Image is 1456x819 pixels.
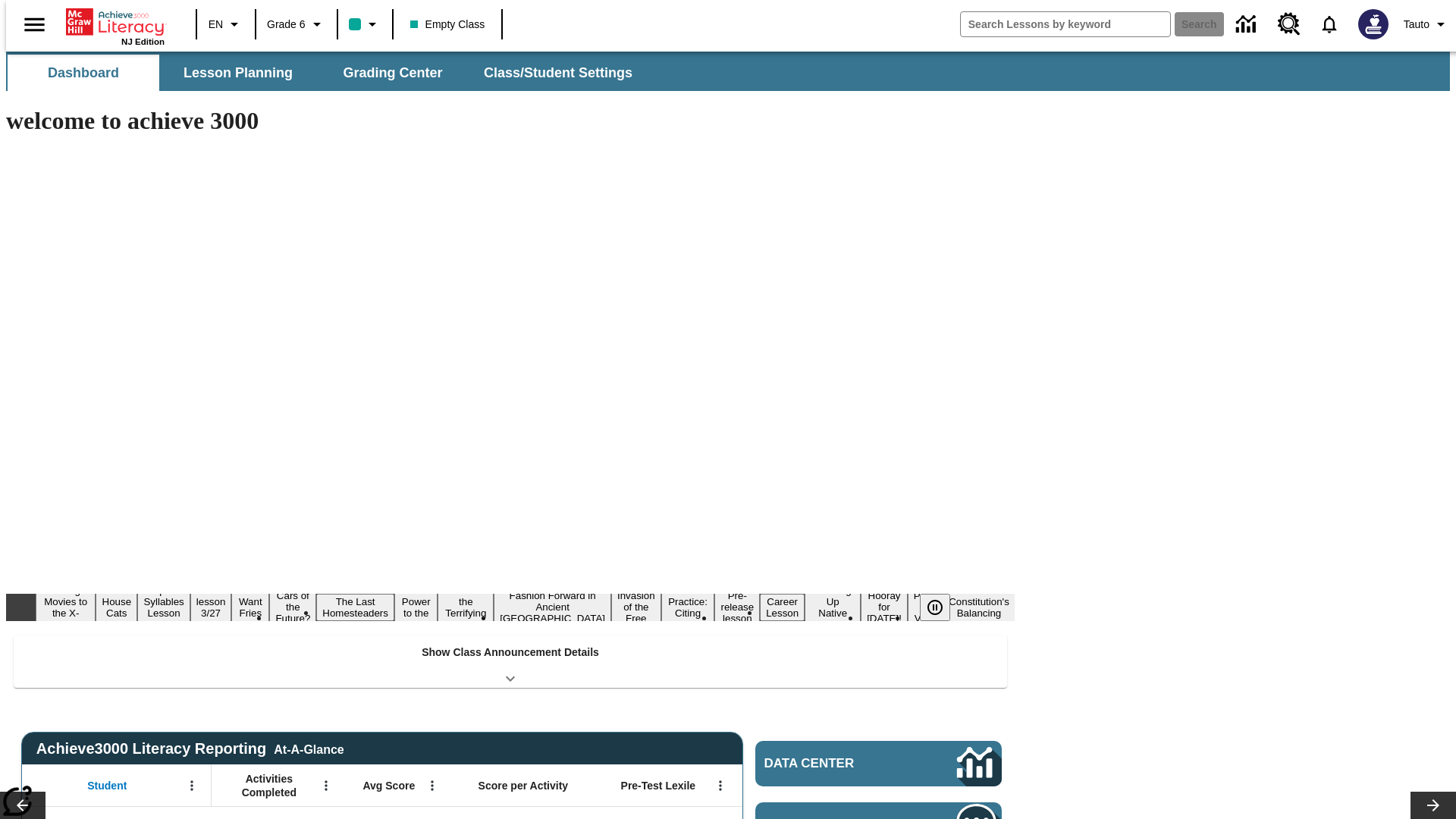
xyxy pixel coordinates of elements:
button: Slide 6 Cars of the Future? [269,588,316,626]
div: Show Class Announcement Details [14,635,1007,688]
button: Slide 4 Test lesson 3/27 en [190,582,232,632]
button: Slide 9 Attack of the Terrifying Tomatoes [438,582,494,632]
button: Class/Student Settings [472,55,645,91]
button: Slide 12 Mixed Practice: Citing Evidence [661,582,715,632]
button: Slide 2 Where Do House Cats Come From? [96,571,137,644]
button: Slide 8 Solar Power to the People [394,582,438,632]
span: Grade 6 [267,17,306,33]
h1: welcome to achieve 3000 [6,107,1015,135]
span: Activities Completed [219,772,319,799]
button: Slide 15 Cooking Up Native Traditions [805,582,861,632]
span: Data Center [764,756,906,771]
p: Show Class Announcement Details [422,645,599,661]
button: Select a new avatar [1349,5,1398,44]
span: EN [209,17,223,33]
button: Class color is teal. Change class color [343,11,388,38]
button: Open Menu [709,774,732,797]
button: Slide 14 Career Lesson [760,594,805,621]
span: Pre-Test Lexile [621,779,696,792]
button: Slide 1 Taking Movies to the X-Dimension [36,582,96,632]
span: Empty Class [410,17,485,33]
a: Resource Center, Will open in new tab [1269,4,1310,45]
button: Profile/Settings [1398,11,1456,38]
span: Score per Activity [479,779,569,792]
span: Avg Score [362,779,415,792]
button: Slide 3 Open Syllables Lesson 3 [137,582,190,632]
button: Open side menu [12,2,57,47]
div: At-A-Glance [274,740,344,757]
span: Achieve3000 Literacy Reporting [36,740,344,758]
button: Open Menu [180,774,203,797]
span: Student [87,779,127,792]
button: Slide 17 Point of View [908,588,943,626]
button: Slide 11 The Invasion of the Free CD [611,576,661,638]
div: Home [66,5,165,46]
a: Data Center [1227,4,1269,45]
button: Dashboard [8,55,159,91]
div: Pause [920,594,965,621]
div: SubNavbar [6,52,1450,91]
button: Slide 7 The Last Homesteaders [316,594,394,621]
span: NJ Edition [121,37,165,46]
button: Open Menu [315,774,337,797]
button: Pause [920,594,950,621]
a: Notifications [1310,5,1349,44]
button: Open Menu [421,774,444,797]
button: Grade: Grade 6, Select a grade [261,11,332,38]
span: Tauto [1404,17,1429,33]
button: Slide 16 Hooray for Constitution Day! [861,588,908,626]
button: Grading Center [317,55,469,91]
button: Lesson Planning [162,55,314,91]
button: Slide 13 Pre-release lesson [714,588,760,626]
a: Data Center [755,741,1002,786]
button: Slide 5 Do You Want Fries With That? [231,571,269,644]
button: Slide 10 Fashion Forward in Ancient Rome [494,588,611,626]
img: Avatar [1358,9,1389,39]
button: Slide 18 The Constitution's Balancing Act [943,582,1015,632]
div: SubNavbar [6,55,646,91]
button: Lesson carousel, Next [1410,792,1456,819]
input: search field [961,12,1170,36]
button: Language: EN, Select a language [202,11,250,38]
a: Home [66,7,165,37]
